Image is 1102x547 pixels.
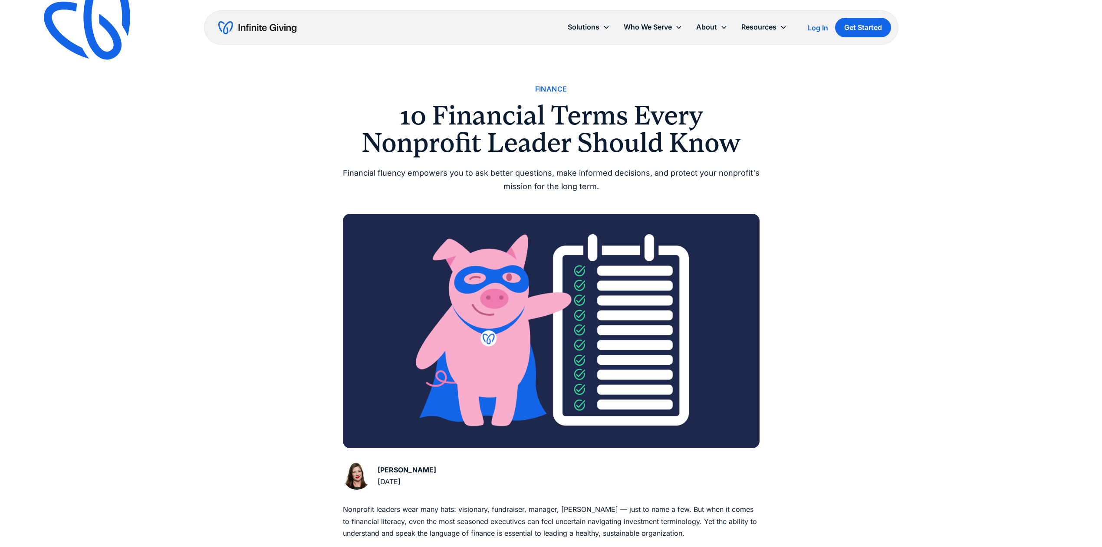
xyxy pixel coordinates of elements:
div: Solutions [568,21,599,33]
div: Who We Serve [624,21,672,33]
a: [PERSON_NAME][DATE] [343,462,436,490]
div: [PERSON_NAME] [378,464,436,476]
a: Get Started [835,18,891,37]
div: About [689,18,734,36]
a: home [218,21,296,35]
h1: 10 Financial Terms Every Nonprofit Leader Should Know [343,102,760,156]
div: About [696,21,717,33]
div: Solutions [561,18,617,36]
div: Financial fluency empowers you to ask better questions, make informed decisions, and protect your... [343,167,760,193]
a: Finance [535,83,567,95]
div: Resources [734,18,794,36]
a: Log In [808,23,828,33]
div: Resources [741,21,776,33]
div: [DATE] [378,476,436,488]
div: Log In [808,24,828,31]
div: Who We Serve [617,18,689,36]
